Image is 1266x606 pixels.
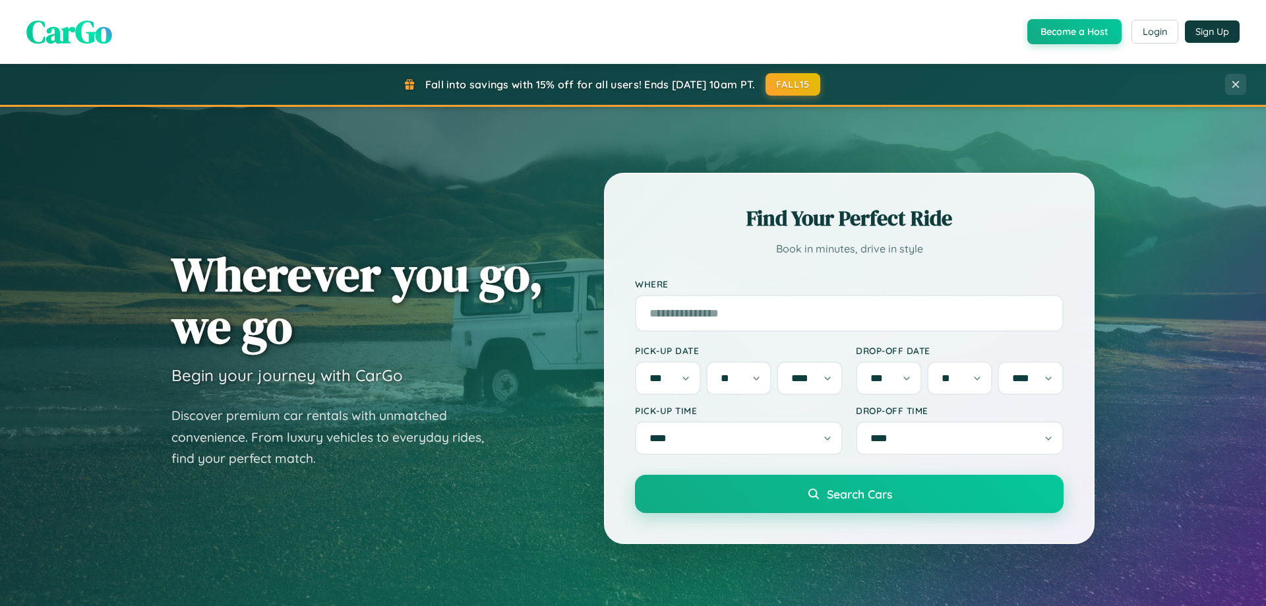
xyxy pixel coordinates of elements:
button: Become a Host [1027,19,1122,44]
span: Search Cars [827,487,892,501]
label: Pick-up Date [635,345,843,356]
label: Drop-off Time [856,405,1064,416]
button: Sign Up [1185,20,1240,43]
h3: Begin your journey with CarGo [171,365,403,385]
button: Login [1131,20,1178,44]
button: Search Cars [635,475,1064,513]
span: Fall into savings with 15% off for all users! Ends [DATE] 10am PT. [425,78,756,91]
p: Book in minutes, drive in style [635,239,1064,258]
button: FALL15 [766,73,821,96]
label: Where [635,278,1064,289]
h2: Find Your Perfect Ride [635,204,1064,233]
label: Pick-up Time [635,405,843,416]
p: Discover premium car rentals with unmatched convenience. From luxury vehicles to everyday rides, ... [171,405,501,470]
span: CarGo [26,10,112,53]
h1: Wherever you go, we go [171,248,543,352]
label: Drop-off Date [856,345,1064,356]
